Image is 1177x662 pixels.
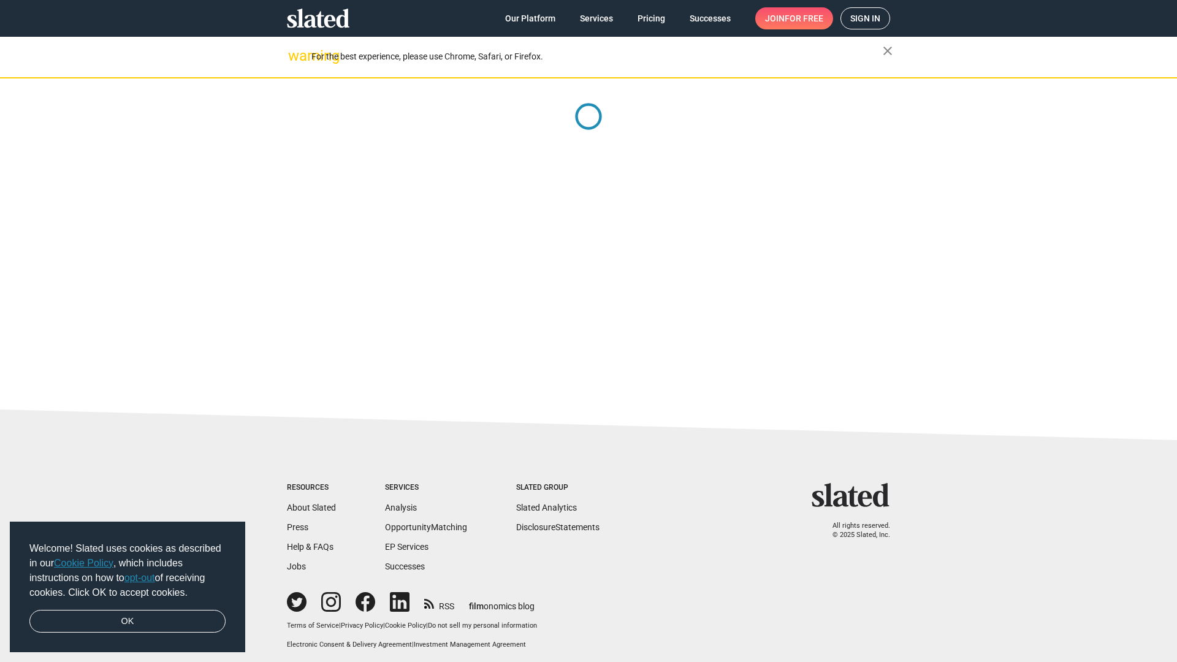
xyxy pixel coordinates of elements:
[341,622,383,630] a: Privacy Policy
[287,542,333,552] a: Help & FAQs
[690,7,731,29] span: Successes
[469,601,484,611] span: film
[311,48,883,65] div: For the best experience, please use Chrome, Safari, or Firefox.
[287,483,336,493] div: Resources
[385,503,417,512] a: Analysis
[383,622,385,630] span: |
[516,483,600,493] div: Slated Group
[850,8,880,29] span: Sign in
[428,622,537,631] button: Do not sell my personal information
[505,7,555,29] span: Our Platform
[469,591,535,612] a: filmonomics blog
[580,7,613,29] span: Services
[755,7,833,29] a: Joinfor free
[516,522,600,532] a: DisclosureStatements
[339,622,341,630] span: |
[680,7,741,29] a: Successes
[29,610,226,633] a: dismiss cookie message
[638,7,665,29] span: Pricing
[287,622,339,630] a: Terms of Service
[287,522,308,532] a: Press
[412,641,414,649] span: |
[840,7,890,29] a: Sign in
[29,541,226,600] span: Welcome! Slated uses cookies as described in our , which includes instructions on how to of recei...
[385,522,467,532] a: OpportunityMatching
[54,558,113,568] a: Cookie Policy
[495,7,565,29] a: Our Platform
[287,503,336,512] a: About Slated
[414,641,526,649] a: Investment Management Agreement
[516,503,577,512] a: Slated Analytics
[287,641,412,649] a: Electronic Consent & Delivery Agreement
[385,542,429,552] a: EP Services
[785,7,823,29] span: for free
[385,561,425,571] a: Successes
[287,561,306,571] a: Jobs
[765,7,823,29] span: Join
[820,522,890,539] p: All rights reserved. © 2025 Slated, Inc.
[424,593,454,612] a: RSS
[628,7,675,29] a: Pricing
[570,7,623,29] a: Services
[10,522,245,653] div: cookieconsent
[426,622,428,630] span: |
[385,622,426,630] a: Cookie Policy
[880,44,895,58] mat-icon: close
[124,573,155,583] a: opt-out
[385,483,467,493] div: Services
[288,48,303,63] mat-icon: warning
